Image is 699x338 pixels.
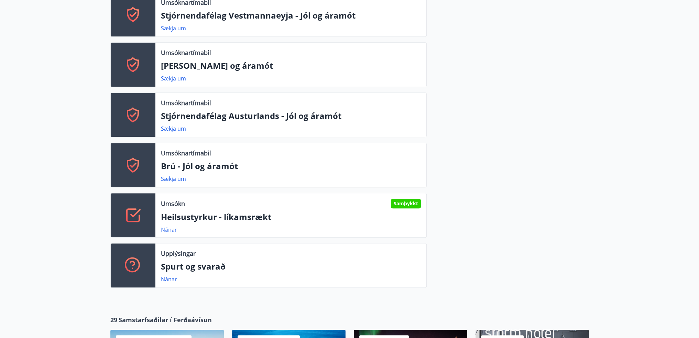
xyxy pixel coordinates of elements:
[161,10,421,21] p: Stjórnendafélag Vestmannaeyja - Jól og áramót
[161,75,186,82] a: Sækja um
[161,261,421,272] p: Spurt og svarað
[161,275,177,283] a: Nánar
[161,60,421,72] p: [PERSON_NAME] og áramót
[161,249,196,258] p: Upplýsingar
[161,149,211,157] p: Umsóknartímabil
[161,175,186,183] a: Sækja um
[161,226,177,233] a: Nánar
[161,125,186,132] a: Sækja um
[161,98,211,107] p: Umsóknartímabil
[119,315,212,324] span: Samstarfsaðilar í Ferðaávísun
[110,315,117,324] span: 29
[161,48,211,57] p: Umsóknartímabil
[161,160,421,172] p: Brú - Jól og áramót
[161,199,185,208] p: Umsókn
[161,211,421,223] p: Heilsustyrkur - líkamsrækt
[161,24,186,32] a: Sækja um
[391,199,421,208] div: Samþykkt
[161,110,421,122] p: Stjórnendafélag Austurlands - Jól og áramót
